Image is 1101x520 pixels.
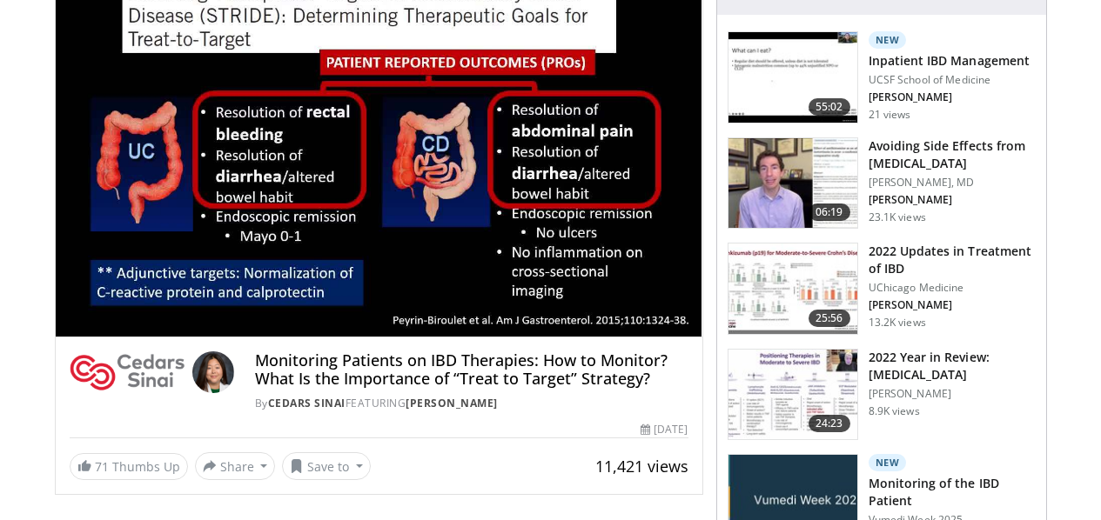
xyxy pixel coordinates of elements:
span: 71 [95,458,109,475]
img: 9393c547-9b5d-4ed4-b79d-9c9e6c9be491.150x105_q85_crop-smart_upscale.jpg [728,243,857,334]
a: 24:23 2022 Year in Review: [MEDICAL_DATA] [PERSON_NAME] 8.9K views [728,349,1036,441]
h4: Monitoring Patients on IBD Therapies: How to Monitor? What Is the Importance of “Treat to Target”... [255,351,688,389]
a: 25:56 2022 Updates in Treatment of IBD UChicago Medicine [PERSON_NAME] 13.2K views [728,243,1036,335]
a: 06:19 Avoiding Side Effects from [MEDICAL_DATA] [PERSON_NAME], MD [PERSON_NAME] 23.1K views [728,137,1036,230]
h3: Avoiding Side Effects from [MEDICAL_DATA] [869,137,1036,172]
button: Save to [282,452,371,480]
p: [PERSON_NAME] [869,298,1036,312]
a: 55:02 New Inpatient IBD Management UCSF School of Medicine [PERSON_NAME] 21 views [728,31,1036,123]
span: 24:23 [809,415,850,432]
h3: Monitoring of the IBD Patient [869,475,1036,510]
span: 11,421 views [595,456,688,477]
p: [PERSON_NAME] [869,193,1036,207]
a: Cedars Sinai [268,396,346,410]
p: New [869,31,907,49]
p: 8.9K views [869,404,920,418]
p: UChicago Medicine [869,281,1036,295]
button: Share [195,452,276,480]
p: 13.2K views [869,316,926,330]
span: 55:02 [809,98,850,116]
p: 21 views [869,108,911,122]
h3: 2022 Year in Review: [MEDICAL_DATA] [869,349,1036,383]
p: [PERSON_NAME] [869,90,1030,104]
img: Avatar [192,351,234,393]
div: [DATE] [641,422,688,437]
h3: 2022 Updates in Treatment of IBD [869,243,1036,277]
img: 44f1a57b-9412-4430-9cd1-069add0e2bb0.150x105_q85_crop-smart_upscale.jpg [728,32,857,123]
img: Cedars Sinai [70,351,185,393]
p: 23.1K views [869,210,926,224]
div: By FEATURING [255,396,688,411]
p: [PERSON_NAME] [869,387,1036,401]
p: UCSF School of Medicine [869,73,1030,87]
h3: Inpatient IBD Management [869,52,1030,70]
p: New [869,454,907,471]
a: [PERSON_NAME] [406,396,498,410]
span: 25:56 [809,310,850,327]
a: 71 Thumbs Up [70,453,188,480]
p: [PERSON_NAME], MD [869,176,1036,190]
img: 6f9900f7-f6e7-4fd7-bcbb-2a1dc7b7d476.150x105_q85_crop-smart_upscale.jpg [728,138,857,229]
span: 06:19 [809,203,850,221]
img: c8f6342a-03ba-4a11-b6ec-66ffec6acc41.150x105_q85_crop-smart_upscale.jpg [728,350,857,440]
